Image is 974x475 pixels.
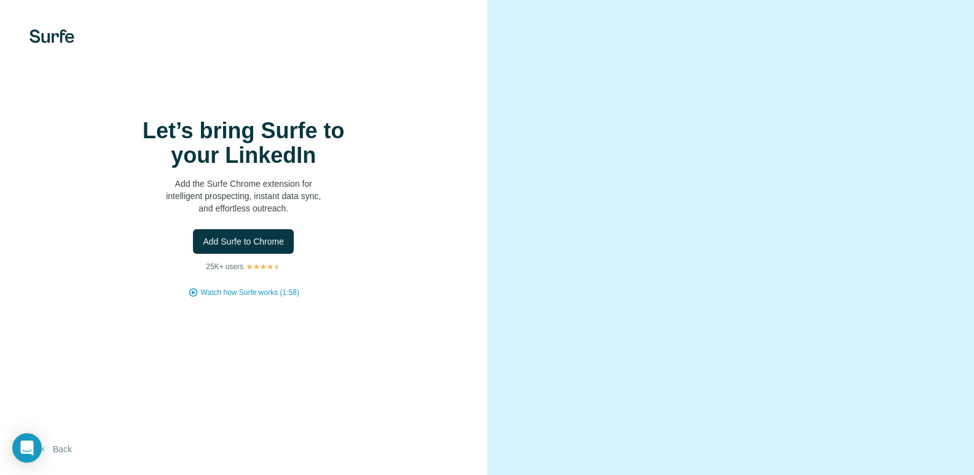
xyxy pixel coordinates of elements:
[120,178,366,214] p: Add the Surfe Chrome extension for intelligent prospecting, instant data sync, and effortless out...
[120,119,366,168] h1: Let’s bring Surfe to your LinkedIn
[29,29,74,43] img: Surfe's logo
[203,235,284,248] span: Add Surfe to Chrome
[201,287,299,298] button: Watch how Surfe works (1:58)
[12,433,42,463] div: Open Intercom Messenger
[246,263,281,270] img: Rating Stars
[29,438,81,460] button: Back
[206,261,243,272] p: 25K+ users
[193,229,294,254] button: Add Surfe to Chrome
